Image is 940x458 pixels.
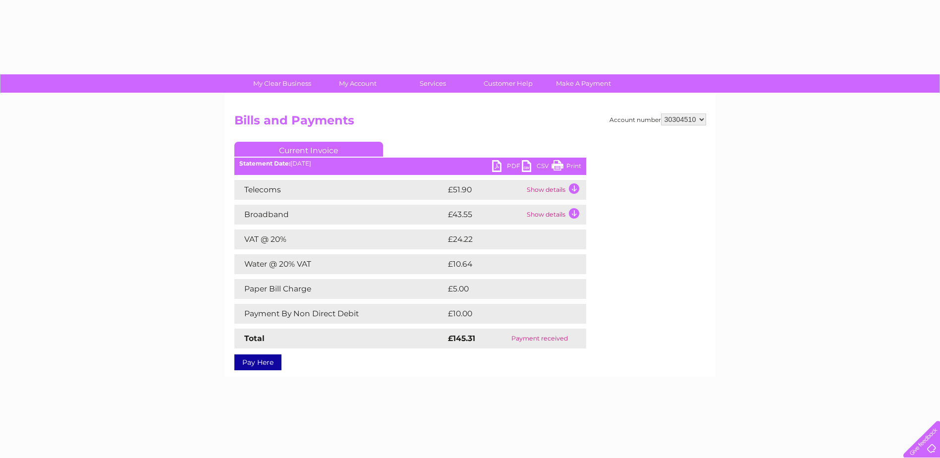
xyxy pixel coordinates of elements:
td: Broadband [234,205,445,225]
div: [DATE] [234,160,586,167]
a: Current Invoice [234,142,383,157]
div: Account number [609,114,706,125]
a: My Clear Business [241,74,323,93]
a: Print [552,160,581,174]
td: Show details [524,180,586,200]
td: £43.55 [445,205,524,225]
td: Show details [524,205,586,225]
a: Customer Help [467,74,549,93]
td: VAT @ 20% [234,229,445,249]
a: CSV [522,160,552,174]
a: My Account [317,74,398,93]
h2: Bills and Payments [234,114,706,132]
a: PDF [492,160,522,174]
td: Payment By Non Direct Debit [234,304,445,324]
td: £10.00 [445,304,566,324]
a: Make A Payment [543,74,624,93]
strong: Total [244,334,265,343]
strong: £145.31 [448,334,475,343]
td: Water @ 20% VAT [234,254,445,274]
td: Payment received [494,329,586,348]
td: Telecoms [234,180,445,200]
a: Services [392,74,474,93]
td: £5.00 [445,279,563,299]
td: £10.64 [445,254,566,274]
td: £24.22 [445,229,566,249]
td: £51.90 [445,180,524,200]
b: Statement Date: [239,160,290,167]
a: Pay Here [234,354,281,370]
td: Paper Bill Charge [234,279,445,299]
